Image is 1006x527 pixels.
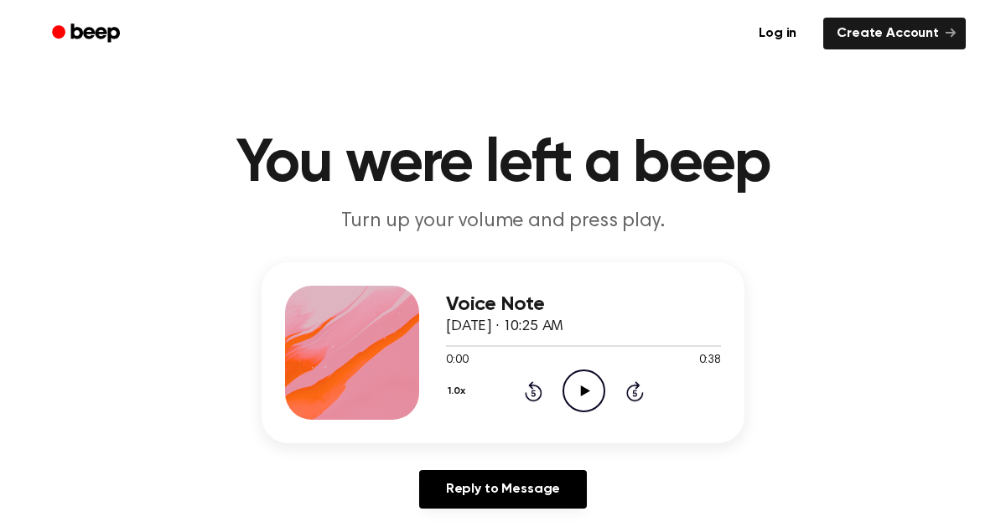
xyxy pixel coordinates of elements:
a: Beep [40,18,135,50]
a: Create Account [823,18,966,49]
span: [DATE] · 10:25 AM [446,319,563,334]
a: Reply to Message [419,470,587,509]
span: 0:38 [699,352,721,369]
h1: You were left a beep [74,134,932,194]
p: Turn up your volume and press play. [181,208,825,235]
button: 1.0x [446,377,471,406]
a: Log in [742,14,813,53]
span: 0:00 [446,352,468,369]
h3: Voice Note [446,293,721,316]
